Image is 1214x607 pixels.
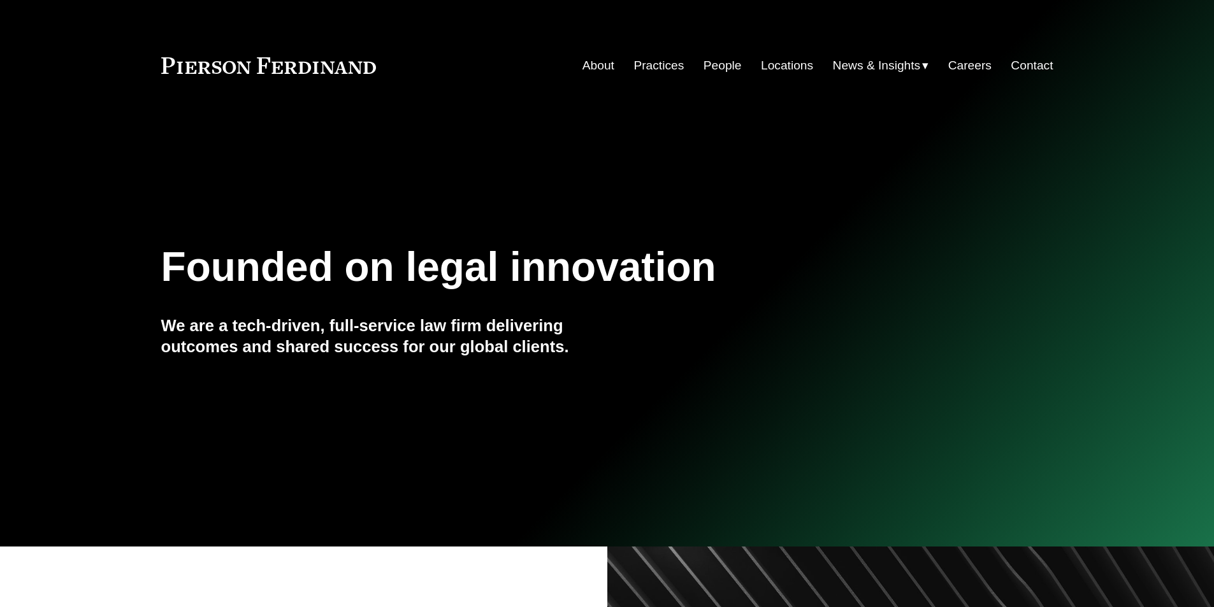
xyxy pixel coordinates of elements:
h4: We are a tech-driven, full-service law firm delivering outcomes and shared success for our global... [161,315,607,357]
a: Practices [633,54,684,78]
h1: Founded on legal innovation [161,244,905,290]
a: folder dropdown [833,54,929,78]
a: Contact [1011,54,1053,78]
a: Locations [761,54,813,78]
a: People [704,54,742,78]
span: News & Insights [833,55,921,77]
a: About [582,54,614,78]
a: Careers [948,54,992,78]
